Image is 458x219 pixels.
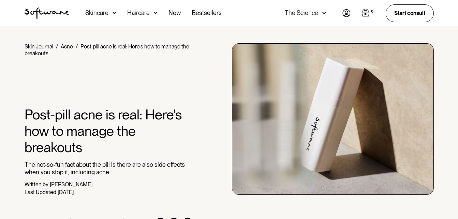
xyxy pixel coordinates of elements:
h1: Post-pill acne is real: Here's how to manage the breakouts [25,106,192,156]
p: The not-so-fun fact about the pill is there are also side effects when you stop it, including acne. [25,161,192,176]
div: Written by [25,181,48,188]
a: Open empty cart [361,9,375,18]
img: Software Logo [25,8,69,19]
div: The Science [285,10,318,16]
div: Last Updated [25,189,56,195]
div: / [76,43,78,50]
div: [DATE] [58,189,74,195]
div: Post-pill acne is real: Here's how to manage the breakouts [25,43,189,57]
img: arrow down [154,10,158,16]
img: arrow down [322,10,326,16]
a: Acne [61,43,73,50]
div: Skincare [85,10,108,16]
img: arrow down [113,10,116,16]
div: [PERSON_NAME] [50,181,92,188]
a: home [25,8,69,19]
div: Haircare [127,10,150,16]
a: Skin Journal [25,43,53,50]
div: 0 [370,9,375,15]
a: Start consult [386,4,434,22]
div: / [56,43,58,50]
